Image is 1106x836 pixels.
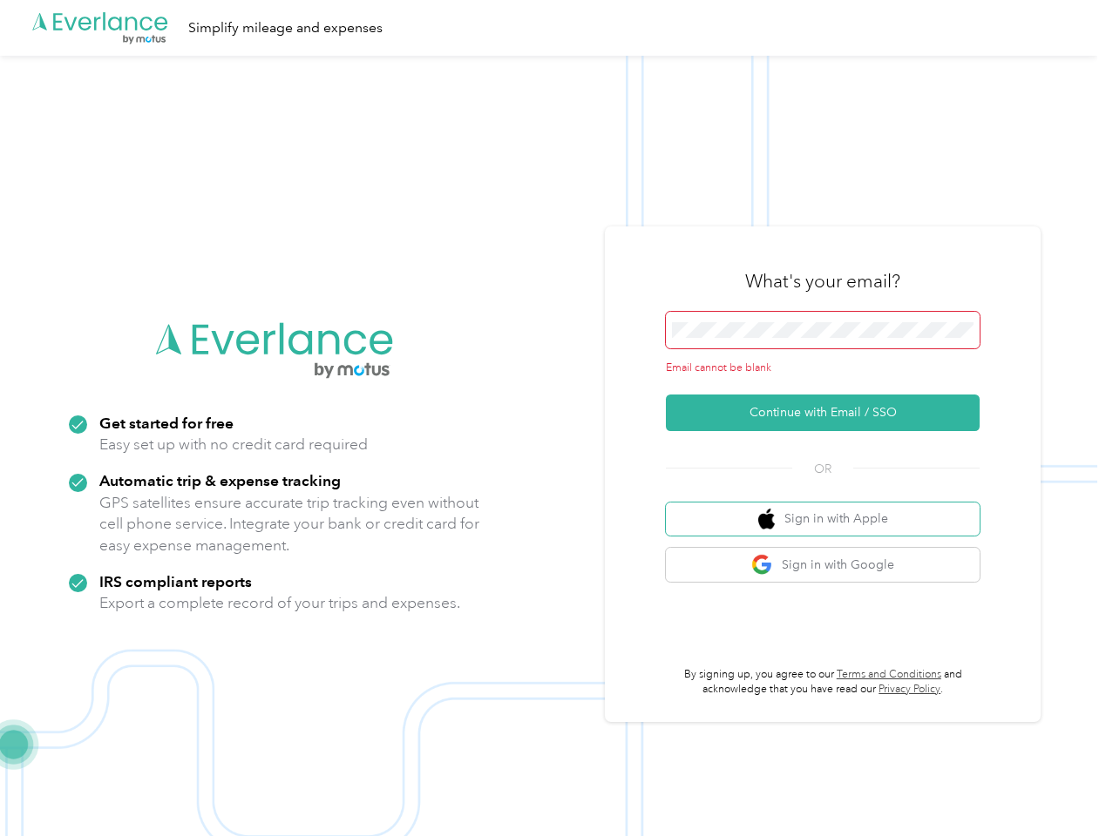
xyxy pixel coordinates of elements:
p: GPS satellites ensure accurate trip tracking even without cell phone service. Integrate your bank... [99,492,480,556]
button: apple logoSign in with Apple [666,502,980,536]
div: Email cannot be blank [666,361,980,376]
h3: What's your email? [745,269,900,293]
a: Privacy Policy [879,683,940,696]
button: Continue with Email / SSO [666,394,980,431]
p: By signing up, you agree to our and acknowledge that you have read our . [666,667,980,698]
a: Terms and Conditions [837,668,941,681]
p: Export a complete record of your trips and expenses. [99,592,460,614]
strong: Get started for free [99,414,234,432]
img: apple logo [758,509,776,530]
button: google logoSign in with Google [666,548,980,582]
strong: Automatic trip & expense tracking [99,471,341,489]
div: Simplify mileage and expenses [188,17,383,39]
span: OR [792,460,853,478]
p: Easy set up with no credit card required [99,434,368,455]
strong: IRS compliant reports [99,572,252,590]
img: google logo [751,554,773,576]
